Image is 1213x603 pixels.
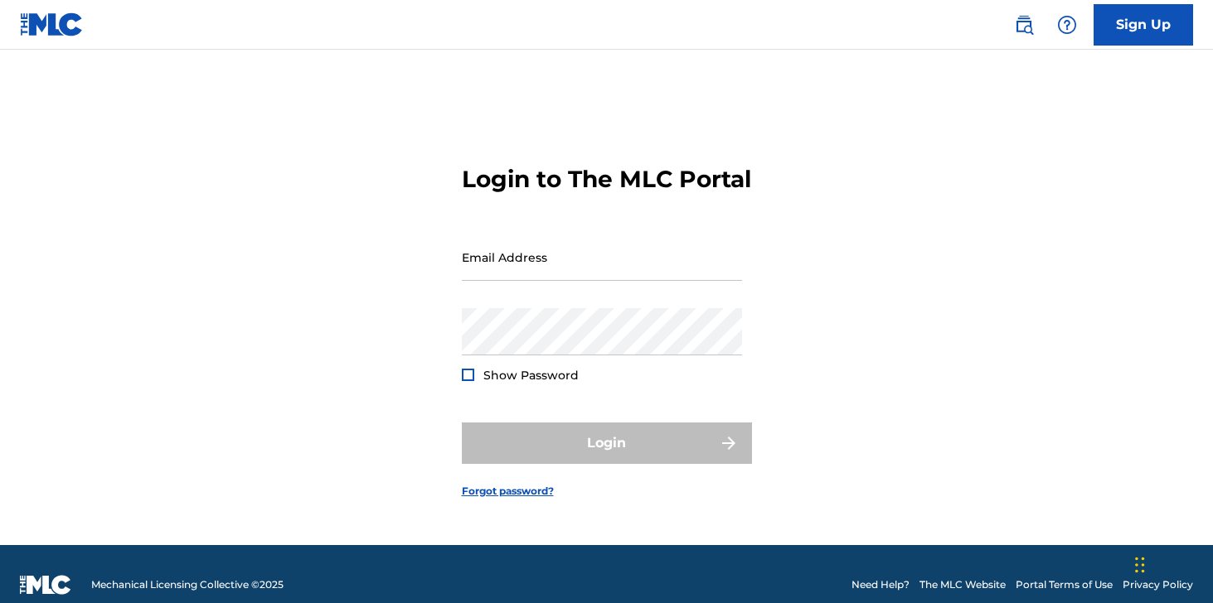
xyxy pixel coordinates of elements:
[91,577,284,592] span: Mechanical Licensing Collective © 2025
[1135,540,1145,590] div: Drag
[20,575,71,595] img: logo
[1130,523,1213,603] iframe: Chat Widget
[462,165,751,194] h3: Login to The MLC Portal
[1123,577,1193,592] a: Privacy Policy
[1057,15,1077,35] img: help
[462,484,554,499] a: Forgot password?
[1014,15,1034,35] img: search
[919,577,1006,592] a: The MLC Website
[20,12,84,36] img: MLC Logo
[1007,8,1041,41] a: Public Search
[1016,577,1113,592] a: Portal Terms of Use
[483,368,579,383] span: Show Password
[1094,4,1193,46] a: Sign Up
[1050,8,1084,41] div: Help
[852,577,910,592] a: Need Help?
